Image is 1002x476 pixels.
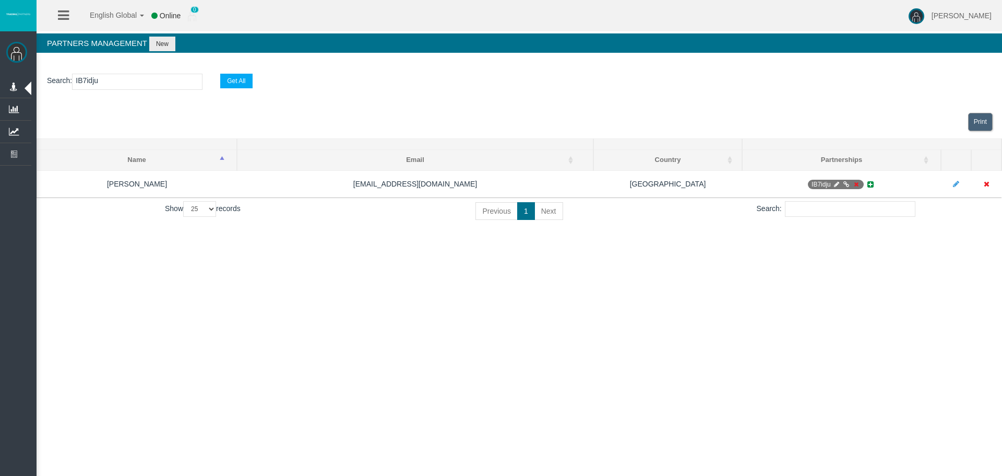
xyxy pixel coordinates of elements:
[968,113,993,131] a: View print view
[47,75,70,87] label: Search
[785,201,915,217] input: Search:
[517,202,535,220] a: 1
[742,150,941,171] th: Partnerships: activate to sort column ascending
[593,150,742,171] th: Country: activate to sort column ascending
[220,74,252,88] button: Get All
[237,150,593,171] th: Email: activate to sort column ascending
[475,202,517,220] a: Previous
[842,181,850,188] i: Generate Direct Link
[832,181,840,188] i: Manage Partnership
[852,181,860,188] i: Deactivate Partnership
[149,37,175,51] button: New
[909,8,924,24] img: user-image
[47,74,992,90] p: :
[808,180,864,189] span: IB
[757,201,915,217] label: Search:
[5,12,31,16] img: logo.svg
[534,202,563,220] a: Next
[47,39,147,48] span: Partners Management
[37,170,237,198] td: [PERSON_NAME]
[165,201,241,217] label: Show records
[183,201,216,217] select: Showrecords
[932,11,992,20] span: [PERSON_NAME]
[974,118,987,125] span: Print
[190,6,199,13] span: 0
[76,11,137,19] span: English Global
[160,11,181,20] span: Online
[593,170,742,198] td: [GEOGRAPHIC_DATA]
[37,150,237,171] th: Name: activate to sort column descending
[188,11,196,21] img: user_small.png
[866,181,875,188] i: Add new Partnership
[237,170,593,198] td: [EMAIL_ADDRESS][DOMAIN_NAME]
